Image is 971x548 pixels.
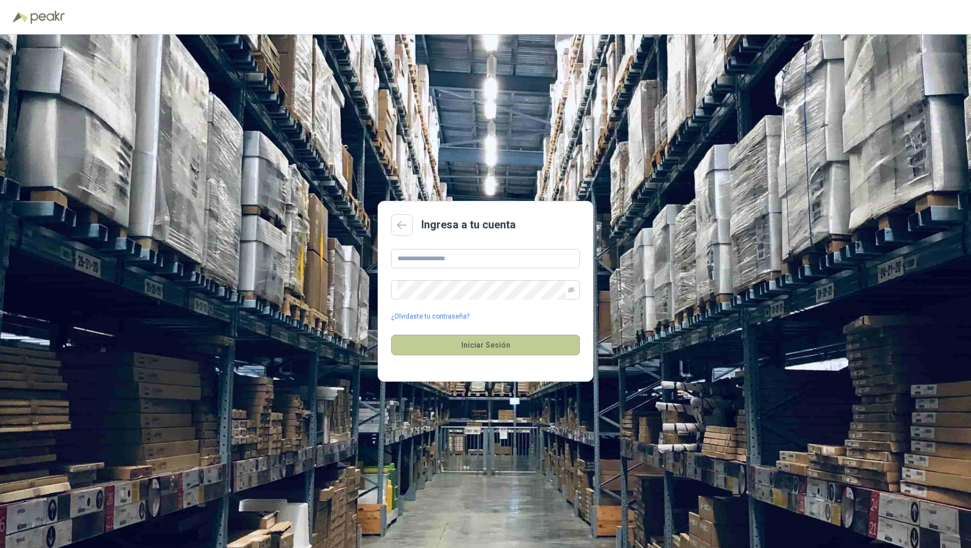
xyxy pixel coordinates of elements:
[13,12,28,23] img: Logo
[391,312,469,322] a: ¿Olvidaste tu contraseña?
[30,11,65,24] img: Peakr
[568,287,575,293] span: eye-invisible
[421,217,516,233] h2: Ingresa a tu cuenta
[391,335,580,355] button: Iniciar Sesión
